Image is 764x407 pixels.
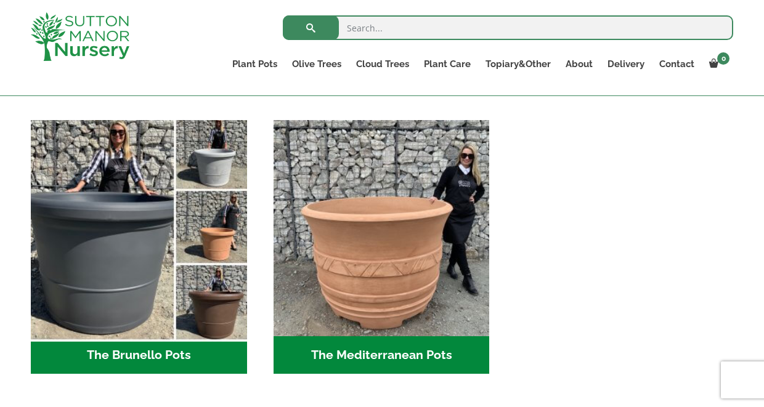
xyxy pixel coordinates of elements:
a: Olive Trees [285,55,349,73]
a: Visit product category The Brunello Pots [31,120,247,374]
a: Plant Pots [225,55,285,73]
a: Plant Care [417,55,478,73]
input: Search... [283,15,733,40]
a: Contact [652,55,702,73]
h2: The Mediterranean Pots [274,336,490,374]
h2: The Brunello Pots [31,336,247,374]
a: About [558,55,600,73]
a: Topiary&Other [478,55,558,73]
a: Delivery [600,55,652,73]
img: The Mediterranean Pots [274,120,490,336]
a: Cloud Trees [349,55,417,73]
img: logo [31,12,129,61]
a: 0 [702,55,733,73]
a: Visit product category The Mediterranean Pots [274,120,490,374]
img: The Brunello Pots [25,115,252,342]
span: 0 [717,52,729,65]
